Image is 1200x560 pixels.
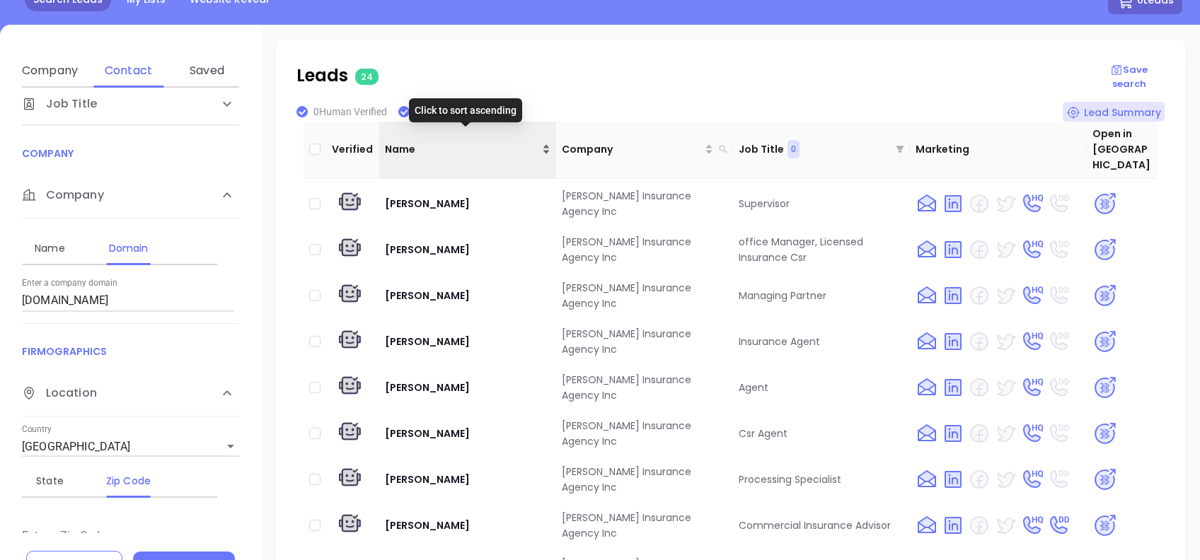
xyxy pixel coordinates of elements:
[355,69,379,85] span: 24
[336,512,364,539] img: machine verify
[942,238,964,261] img: linkedin yes
[556,320,733,363] td: [PERSON_NAME] Insurance Agency Inc
[1020,514,1044,537] img: phone HQ yes
[791,141,796,157] span: 0
[22,472,78,489] div: State
[22,279,117,288] label: Enter a company domain
[1093,63,1165,91] p: Save search
[1047,238,1070,261] img: phone DD no
[556,182,733,225] td: [PERSON_NAME] Insurance Agency Inc
[556,366,733,409] td: [PERSON_NAME] Insurance Agency Inc
[1047,468,1070,491] img: phone DD no
[942,192,964,215] img: linkedin yes
[1092,238,1117,262] img: psa
[336,190,364,217] img: machine verify
[379,120,556,179] th: Name
[1047,330,1070,353] img: phone DD no
[733,504,910,547] td: Commercial Insurance Advisor
[22,146,239,161] p: COMPANY
[1087,120,1158,179] th: Open in [GEOGRAPHIC_DATA]
[313,106,387,117] span: 0 Human Verified
[968,192,991,215] img: facebook no
[1020,422,1044,445] img: phone HQ yes
[916,284,938,307] img: email yes
[733,182,910,225] td: Supervisor
[968,514,991,537] img: facebook no
[1092,513,1117,538] img: psa
[556,120,733,179] th: Company
[22,83,239,125] div: Job Title
[556,274,733,317] td: [PERSON_NAME] Insurance Agency Inc
[100,472,156,489] div: Zip Code
[916,514,938,537] img: email yes
[916,238,938,261] img: email yes
[916,422,938,445] img: email yes
[1020,238,1044,261] img: phone HQ yes
[385,197,470,211] span: [PERSON_NAME]
[733,274,910,317] td: Managing Partner
[733,366,910,409] td: Agent
[1047,422,1070,445] img: phone DD no
[916,192,938,215] img: email yes
[719,145,727,153] span: search
[22,344,239,359] p: FIRMOGRAPHICS
[1092,467,1117,492] img: psa
[336,236,364,263] img: machine verify
[385,380,470,395] span: [PERSON_NAME]
[910,120,1087,179] th: Marketing
[1047,376,1070,399] img: phone DD no
[893,137,907,161] span: filter
[968,468,991,491] img: facebook no
[733,320,910,363] td: Insurance Agent
[296,63,1093,88] p: Leads
[994,376,1017,399] img: twitter yes
[326,120,379,179] th: Verified
[1063,102,1165,122] div: Lead Summary
[336,374,364,401] img: machine verify
[942,376,964,399] img: linkedin yes
[556,458,733,501] td: [PERSON_NAME] Insurance Agency Inc
[968,330,991,353] img: facebook no
[994,468,1017,491] img: twitter yes
[1020,330,1044,353] img: phone HQ yes
[942,422,964,445] img: linkedin yes
[385,426,470,441] span: [PERSON_NAME]
[336,328,364,355] img: machine verify
[1020,376,1044,399] img: phone HQ yes
[1047,514,1070,537] img: phone DD yes
[1092,329,1117,354] img: psa
[968,238,991,261] img: facebook no
[409,98,522,122] div: Click to sort ascending
[968,284,991,307] img: facebook no
[1092,375,1117,400] img: psa
[942,514,964,537] img: linkedin yes
[385,243,470,257] span: [PERSON_NAME]
[22,436,239,458] div: [GEOGRAPHIC_DATA]
[994,330,1017,353] img: twitter yes
[916,330,938,353] img: email yes
[733,412,910,455] td: Csr Agent
[336,420,364,447] img: machine verify
[385,518,470,532] span: [PERSON_NAME]
[733,458,910,501] td: Processing Specialist
[968,376,991,399] img: facebook no
[562,141,702,157] span: Company
[22,371,239,416] div: Location
[336,466,364,493] img: machine verify
[896,145,904,153] span: filter
[994,284,1017,307] img: twitter yes
[556,228,733,271] td: [PERSON_NAME] Insurance Agency Inc
[716,139,730,160] span: search
[22,187,104,204] span: Company
[994,514,1017,537] img: twitter yes
[942,284,964,307] img: linkedin yes
[1020,284,1044,307] img: phone HQ yes
[22,240,78,257] div: Name
[385,141,539,157] span: Name
[942,330,964,353] img: linkedin yes
[556,412,733,455] td: [PERSON_NAME] Insurance Agency Inc
[22,62,78,79] div: Company
[100,62,156,79] div: Contact
[1047,192,1070,215] img: phone DD no
[1092,421,1117,446] img: psa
